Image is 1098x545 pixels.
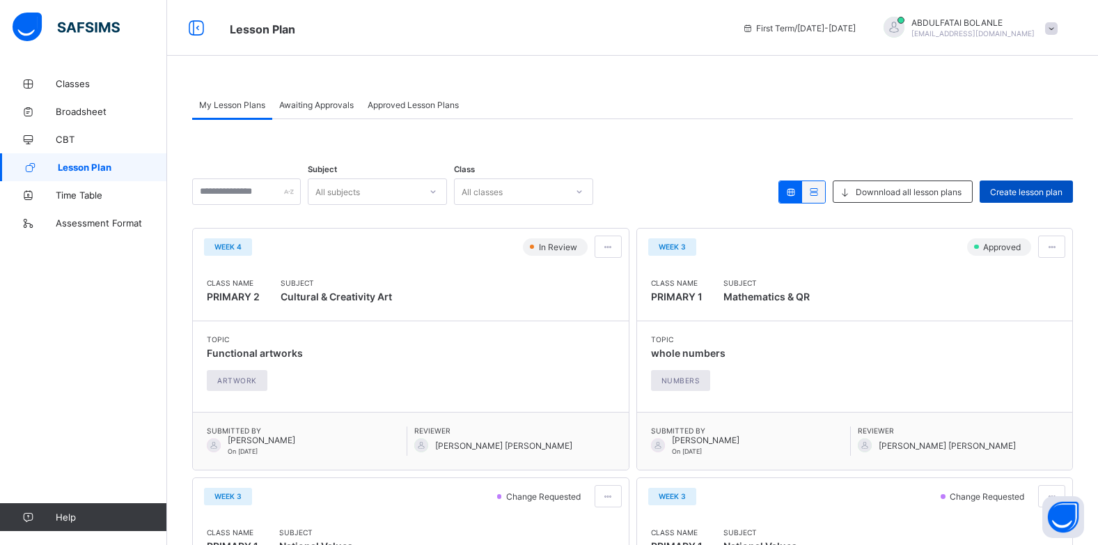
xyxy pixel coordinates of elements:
[723,528,797,537] span: Subject
[56,134,167,145] span: CBT
[281,287,392,307] span: Cultural & Creativity Art
[315,178,360,205] div: All subjects
[661,376,700,385] span: numbers
[651,335,726,344] span: Topic
[207,279,260,287] span: Class Name
[228,447,258,455] span: On [DATE]
[58,162,167,173] span: Lesson Plan
[56,106,167,117] span: Broadsheet
[368,100,459,110] span: Approved Lesson Plans
[505,491,585,502] span: Change Requested
[742,23,856,33] span: session/term information
[911,17,1035,28] span: ABDULFATAI BOLANLE
[651,427,851,435] span: Submitted By
[207,427,407,435] span: Submitted By
[279,528,353,537] span: Subject
[230,22,295,36] span: Lesson Plan
[207,528,258,537] span: Class Name
[207,335,303,344] span: Topic
[207,347,303,359] span: Functional artworks
[538,242,581,252] span: In Review
[672,435,739,445] span: [PERSON_NAME]
[911,29,1035,38] span: [EMAIL_ADDRESS][DOMAIN_NAME]
[308,164,337,174] span: Subject
[858,427,1058,435] span: Reviewer
[982,242,1025,252] span: Approved
[214,492,242,500] span: Week 3
[207,291,260,302] span: PRIMARY 2
[723,279,810,287] span: Subject
[279,100,354,110] span: Awaiting Approvals
[879,440,1016,451] span: [PERSON_NAME] [PERSON_NAME]
[651,291,703,302] span: PRIMARY 1
[414,427,615,435] span: Reviewer
[651,528,703,537] span: Class Name
[856,187,962,197] span: Downnload all lesson plans
[281,279,392,287] span: Subject
[56,190,167,201] span: Time Table
[659,243,686,251] span: Week 3
[870,17,1065,40] div: ABDULFATAIBOLANLE
[948,491,1028,502] span: Change Requested
[435,440,572,451] span: [PERSON_NAME] [PERSON_NAME]
[199,100,265,110] span: My Lesson Plans
[659,492,686,500] span: Week 3
[228,435,295,445] span: [PERSON_NAME]
[651,347,726,359] span: whole numbers
[1042,496,1084,538] button: Open asap
[13,13,120,42] img: safsims
[214,243,242,251] span: Week 4
[672,447,702,455] span: On [DATE]
[217,376,257,385] span: artwork
[56,512,166,523] span: Help
[990,187,1062,197] span: Create lesson plan
[56,78,167,89] span: Classes
[454,164,475,174] span: Class
[723,287,810,307] span: Mathematics & QR
[651,279,703,287] span: Class Name
[56,217,167,229] span: Assessment Format
[462,178,503,205] div: All classes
